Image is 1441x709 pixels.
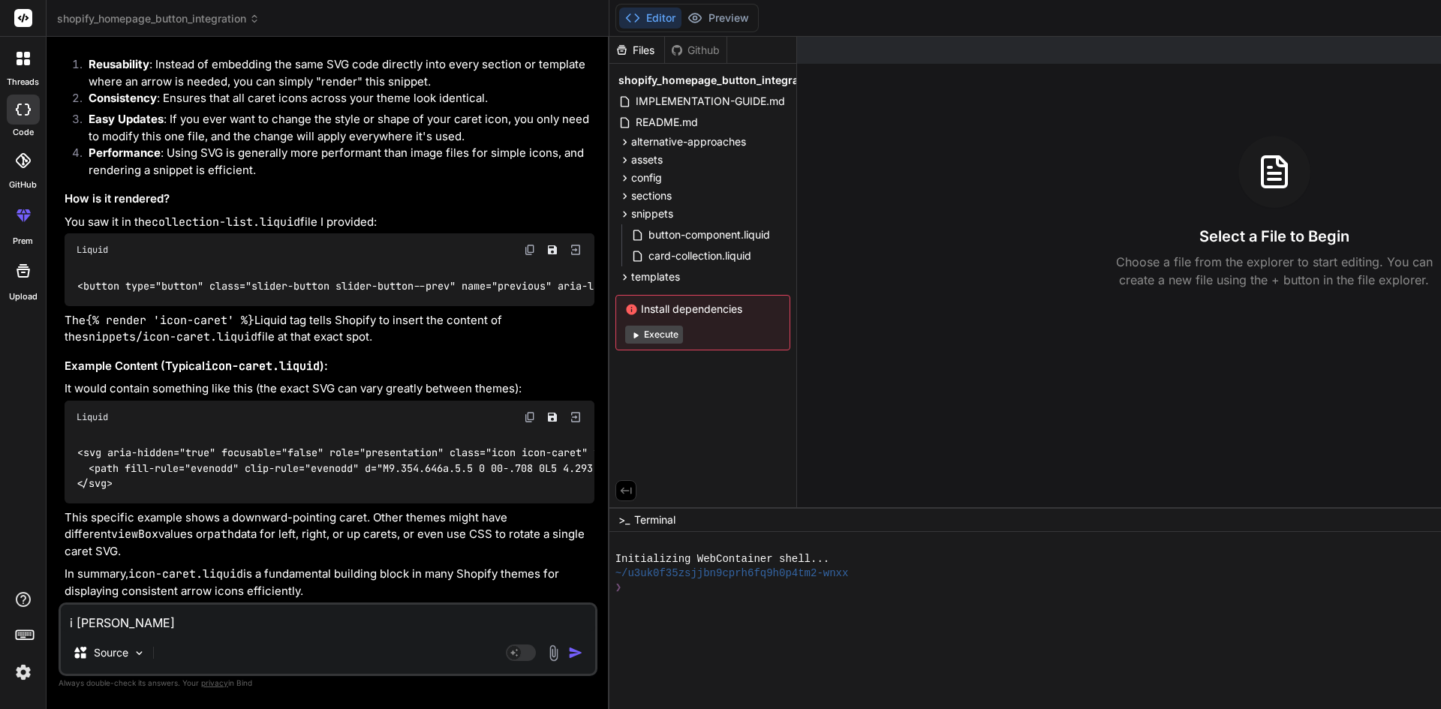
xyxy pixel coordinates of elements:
[11,659,36,685] img: settings
[618,73,819,88] span: shopify_homepage_button_integration
[665,43,727,58] div: Github
[647,226,772,244] span: button-component.liquid
[625,302,781,317] span: Install dependencies
[9,290,38,303] label: Upload
[207,527,234,542] code: path
[634,92,787,110] span: IMPLEMENTATION-GUIDE.md
[615,566,849,581] span: ~/u3uk0f35zsjjbn9cprh6fq9h0p4tm2-wnxx
[631,206,673,221] span: snippets
[65,214,594,231] p: You saw it in the file I provided:
[13,235,33,248] label: prem
[631,188,672,203] span: sections
[77,111,594,145] li: : If you ever want to change the style or shape of your caret icon, you only need to modify this ...
[77,278,1352,294] code: <button type="button" class="slider-button slider-button--prev" name="previous" aria-label="{{ 'g...
[545,644,562,662] img: attachment
[65,191,594,208] h3: How is it rendered?
[133,647,146,659] img: Pick Models
[77,411,108,423] span: Liquid
[152,215,300,230] code: collection-list.liquid
[524,244,536,256] img: copy
[647,247,753,265] span: card-collection.liquid
[634,512,675,527] span: Terminal
[569,410,582,424] img: Open in Browser
[618,512,630,527] span: >_
[61,605,595,632] textarea: i canoo
[77,145,594,179] li: : Using SVG is generally more performant than image files for simple icons, and rendering a snipp...
[77,445,1187,491] code: <svg aria-hidden="true" focusable="false" role="presentation" class="icon icon-caret" viewBox="0 ...
[89,57,149,71] strong: Reusability
[568,645,583,660] img: icon
[681,8,755,29] button: Preview
[542,407,563,428] button: Save file
[631,152,663,167] span: assets
[65,312,594,346] p: The Liquid tag tells Shopify to insert the content of the file at that exact spot.
[625,326,683,344] button: Execute
[631,269,680,284] span: templates
[569,243,582,257] img: Open in Browser
[65,380,594,398] p: It would contain something like this (the exact SVG can vary greatly between themes):
[65,566,594,599] p: In summary, is a fundamental building block in many Shopify themes for displaying consistent arro...
[201,678,228,687] span: privacy
[13,126,34,139] label: code
[77,244,108,256] span: Liquid
[59,676,597,690] p: Always double-check its answers. Your in Bind
[77,56,594,90] li: : Instead of embedding the same SVG code directly into every section or template where an arrow i...
[77,90,594,111] li: : Ensures that all caret icons across your theme look identical.
[631,170,662,185] span: config
[542,239,563,260] button: Save file
[205,359,320,374] code: icon-caret.liquid
[615,581,623,595] span: ❯
[128,566,243,581] code: icon-caret.liquid
[9,179,37,191] label: GitHub
[524,411,536,423] img: copy
[631,134,746,149] span: alternative-approaches
[7,76,39,89] label: threads
[634,113,699,131] span: README.md
[57,11,260,26] span: shopify_homepage_button_integration
[82,329,257,344] code: snippets/icon-caret.liquid
[65,358,594,375] h3: Example Content (Typical ):
[615,552,830,566] span: Initializing WebContainer shell...
[86,313,254,328] code: {% render 'icon-caret' %}
[89,112,164,126] strong: Easy Updates
[94,645,128,660] p: Source
[65,509,594,560] p: This specific example shows a downward-pointing caret. Other themes might have different values o...
[1199,226,1349,247] h3: Select a File to Begin
[111,527,158,542] code: viewBox
[619,8,681,29] button: Editor
[89,91,157,105] strong: Consistency
[609,43,664,58] div: Files
[89,146,161,160] strong: Performance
